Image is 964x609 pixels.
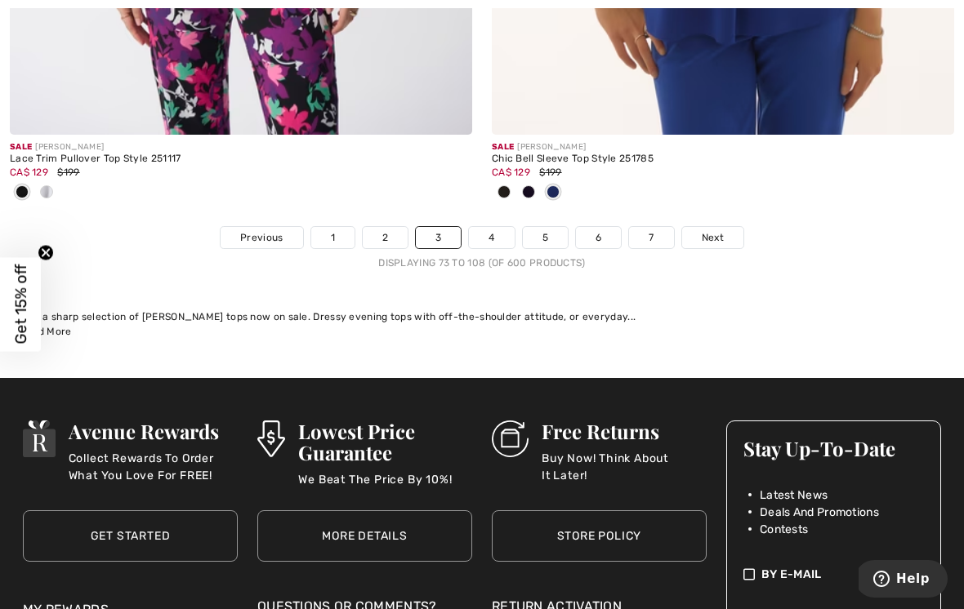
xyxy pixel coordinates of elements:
img: Lowest Price Guarantee [257,420,285,457]
span: $199 [57,167,79,178]
a: 2 [363,227,408,248]
p: We Beat The Price By 10%! [298,471,472,504]
a: 4 [469,227,514,248]
a: Next [682,227,743,248]
a: 6 [576,227,621,248]
span: Sale [10,142,32,152]
a: 7 [629,227,673,248]
h3: Free Returns [542,420,707,442]
a: 1 [311,227,355,248]
span: Read More [20,326,72,337]
a: Get Started [23,510,238,562]
span: $199 [539,167,561,178]
span: By E-mail [761,566,822,583]
div: Vanilla 30 [34,180,59,207]
a: 5 [523,227,568,248]
a: Previous [221,227,302,248]
div: Find a sharp selection of [PERSON_NAME] tops now on sale. Dressy evening tops with off-the-should... [20,309,944,324]
button: Close teaser [38,245,54,261]
div: Black [492,180,516,207]
span: Get 15% off [11,264,30,345]
a: 3 [416,227,461,248]
a: Store Policy [492,510,707,562]
div: Lace Trim Pullover Top Style 251117 [10,153,472,165]
span: Sale [492,142,514,152]
p: Collect Rewards To Order What You Love For FREE! [69,450,238,482]
span: CA$ 129 [492,167,530,178]
h3: Avenue Rewards [69,420,238,442]
div: [PERSON_NAME] [10,141,472,153]
iframe: Opens a widget where you can find more information [859,560,948,601]
span: Contests [760,521,808,538]
div: Midnight Blue [516,180,541,207]
h3: Stay Up-To-Date [743,438,924,459]
div: [PERSON_NAME] [492,141,954,153]
div: Royal Sapphire 163 [541,180,565,207]
img: Free Returns [492,420,529,457]
p: Buy Now! Think About It Later! [542,450,707,482]
span: Latest News [760,487,828,504]
div: Chic Bell Sleeve Top Style 251785 [492,153,954,165]
span: CA$ 129 [10,167,48,178]
div: Black [10,180,34,207]
img: check [743,566,755,583]
img: Avenue Rewards [23,420,56,457]
span: Next [702,230,724,245]
a: More Details [257,510,472,562]
h3: Lowest Price Guarantee [298,420,472,463]
span: Deals And Promotions [760,504,879,521]
span: Previous [240,230,283,245]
